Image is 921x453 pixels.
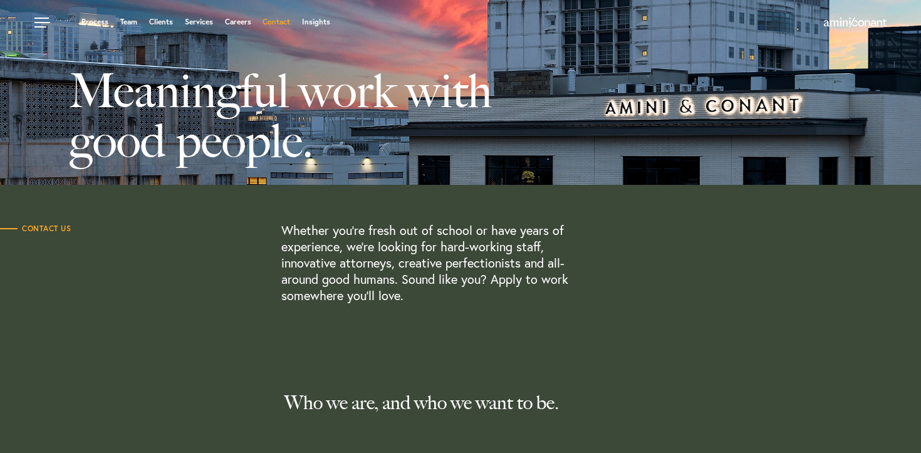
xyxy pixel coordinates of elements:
[185,18,213,26] a: Services
[120,18,137,26] a: Team
[149,18,173,26] a: Clients
[824,18,887,28] img: Amini & Conant
[302,18,330,26] a: Insights
[81,18,108,26] a: Process
[284,392,835,414] p: Who we are, and who we want to be.
[263,18,290,26] a: Contact
[824,18,887,28] a: Home
[225,18,251,26] a: Careers
[281,222,591,304] p: Whether you’re fresh out of school or have years of experience, we’re looking for hard-working st...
